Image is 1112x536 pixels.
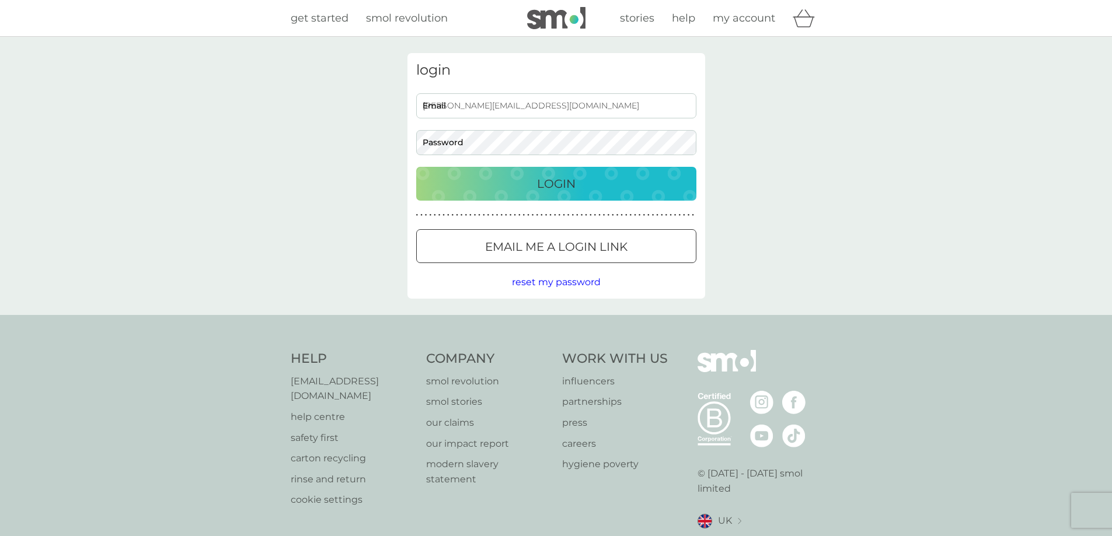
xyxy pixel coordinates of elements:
a: modern slavery statement [426,457,550,486]
h4: Work With Us [562,350,668,368]
span: my account [713,12,775,24]
p: ● [625,212,628,218]
h3: login [416,62,696,79]
div: basket [793,6,822,30]
p: ● [514,212,516,218]
p: ● [576,212,578,218]
p: ● [434,212,436,218]
p: ● [420,212,423,218]
img: select a new location [738,518,741,524]
p: ● [585,212,587,218]
a: help centre [291,409,415,425]
p: ● [571,212,574,218]
p: ● [639,212,641,218]
button: reset my password [512,275,601,290]
p: ● [527,212,529,218]
p: ● [518,212,521,218]
p: ● [536,212,538,218]
img: smol [527,7,585,29]
a: rinse and return [291,472,415,487]
p: ● [598,212,601,218]
p: ● [670,212,672,218]
span: UK [718,513,732,528]
a: our claims [426,415,550,430]
p: ● [674,212,677,218]
p: ● [465,212,467,218]
a: smol stories [426,394,550,409]
a: carton recycling [291,451,415,466]
p: ● [447,212,449,218]
p: ● [665,212,668,218]
p: ● [532,212,534,218]
p: ● [594,212,597,218]
p: ● [474,212,476,218]
p: ● [616,212,619,218]
span: get started [291,12,348,24]
img: UK flag [698,514,712,528]
p: ● [491,212,494,218]
p: ● [483,212,485,218]
p: ● [500,212,503,218]
span: stories [620,12,654,24]
a: hygiene poverty [562,457,668,472]
p: ● [621,212,623,218]
span: smol revolution [366,12,448,24]
a: get started [291,10,348,27]
a: my account [713,10,775,27]
p: ● [683,212,685,218]
p: ● [603,212,605,218]
span: help [672,12,695,24]
button: Email me a login link [416,229,696,263]
p: ● [456,212,458,218]
a: help [672,10,695,27]
p: ● [549,212,552,218]
img: visit the smol Youtube page [750,424,773,447]
p: influencers [562,374,668,389]
p: ● [452,212,454,218]
p: ● [590,212,592,218]
button: Login [416,167,696,201]
p: ● [469,212,472,218]
a: careers [562,436,668,451]
p: ● [634,212,636,218]
p: ● [510,212,512,218]
p: ● [559,212,561,218]
p: ● [478,212,480,218]
p: ● [656,212,658,218]
a: our impact report [426,436,550,451]
span: reset my password [512,276,601,288]
img: smol [698,350,756,390]
h4: Company [426,350,550,368]
p: ● [688,212,690,218]
a: cookie settings [291,492,415,507]
a: smol revolution [366,10,448,27]
img: visit the smol Instagram page [750,391,773,414]
p: ● [523,212,525,218]
p: partnerships [562,394,668,409]
a: safety first [291,430,415,446]
p: ● [505,212,507,218]
a: smol revolution [426,374,550,389]
p: ● [425,212,427,218]
p: Login [537,174,576,193]
p: ● [643,212,645,218]
p: ● [541,212,543,218]
p: ● [661,212,663,218]
p: ● [442,212,445,218]
a: [EMAIL_ADDRESS][DOMAIN_NAME] [291,374,415,404]
img: visit the smol Tiktok page [782,424,806,447]
p: ● [487,212,490,218]
p: ● [652,212,654,218]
